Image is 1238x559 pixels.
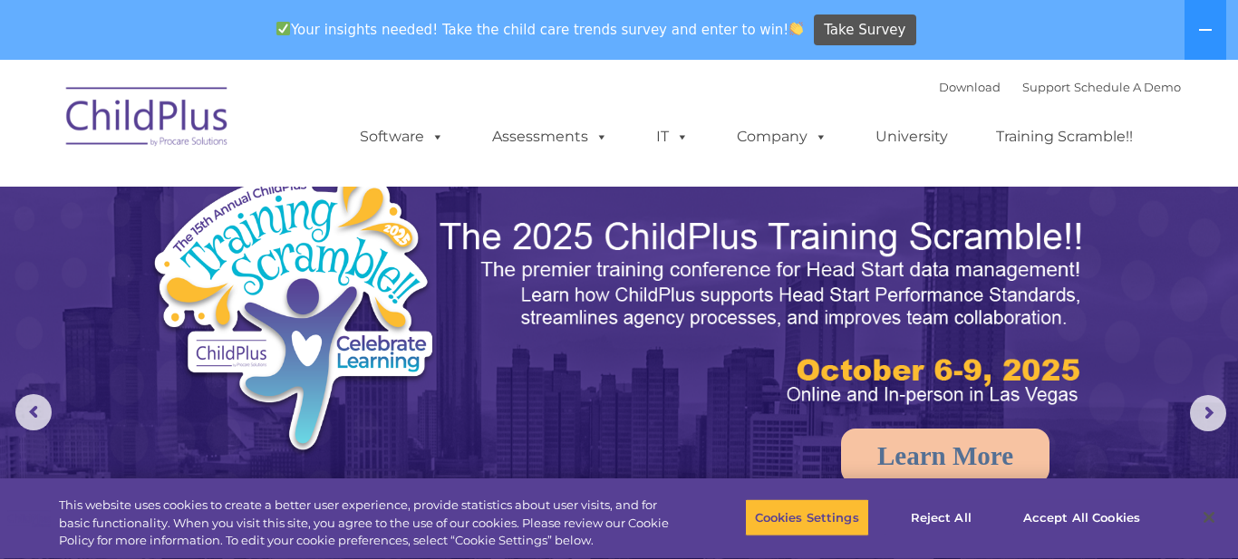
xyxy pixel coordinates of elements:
div: This website uses cookies to create a better user experience, provide statistics about user visit... [59,496,681,550]
a: Training Scramble!! [978,119,1151,155]
button: Reject All [885,498,998,536]
img: 👏 [789,22,803,35]
a: Schedule A Demo [1074,80,1181,94]
a: University [857,119,966,155]
span: Phone number [252,194,329,207]
a: Learn More [841,429,1049,484]
a: Take Survey [814,14,916,46]
a: Company [719,119,846,155]
font: | [939,80,1181,94]
a: Assessments [474,119,626,155]
a: Support [1022,80,1070,94]
img: ✅ [276,22,290,35]
button: Cookies Settings [745,498,869,536]
button: Close [1189,497,1229,537]
a: Download [939,80,1001,94]
span: Take Survey [824,14,905,46]
img: ChildPlus by Procare Solutions [57,74,238,165]
a: Software [342,119,462,155]
button: Accept All Cookies [1013,498,1150,536]
a: IT [638,119,707,155]
span: Your insights needed! Take the child care trends survey and enter to win! [268,12,811,47]
span: Last name [252,120,307,133]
